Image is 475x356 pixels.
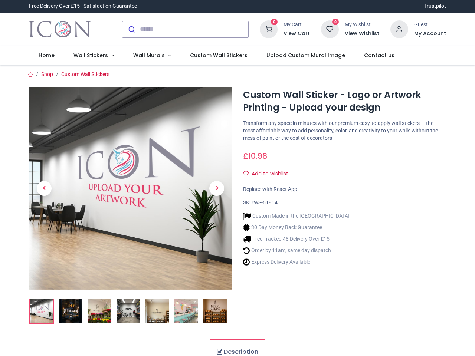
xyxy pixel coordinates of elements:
[39,52,55,59] span: Home
[243,171,249,176] i: Add to wishlist
[243,224,350,231] li: 30 Day Money Back Guarantee
[414,30,446,37] a: My Account
[243,258,350,266] li: Express Delivery Available
[243,89,446,114] h1: Custom Wall Sticker - Logo or Artwork Printing - Upload your design
[345,21,379,29] div: My Wishlist
[59,299,82,323] img: Custom Wall Sticker - Logo or Artwork Printing - Upload your design
[345,30,379,37] a: View Wishlist
[243,168,295,180] button: Add to wishlistAdd to wishlist
[29,3,137,10] div: Free Delivery Over £15 - Satisfaction Guarantee
[243,212,350,220] li: Custom Made in the [GEOGRAPHIC_DATA]
[424,3,446,10] a: Trustpilot
[29,19,90,40] a: Logo of Icon Wall Stickers
[243,120,446,142] p: Transform any space in minutes with our premium easy-to-apply wall stickers — the most affordable...
[266,52,345,59] span: Upload Custom Mural Image
[41,71,53,77] a: Shop
[202,118,232,260] a: Next
[64,46,124,65] a: Wall Stickers
[73,52,108,59] span: Wall Stickers
[260,26,278,32] a: 0
[284,30,310,37] a: View Cart
[117,299,140,323] img: Custom Wall Sticker - Logo or Artwork Printing - Upload your design
[88,299,111,323] img: Custom Wall Sticker - Logo or Artwork Printing - Upload your design
[332,19,339,26] sup: 0
[174,299,198,323] img: Custom Wall Sticker - Logo or Artwork Printing - Upload your design
[364,52,394,59] span: Contact us
[61,71,109,77] a: Custom Wall Stickers
[29,87,232,290] img: Custom Wall Sticker - Logo or Artwork Printing - Upload your design
[243,247,350,254] li: Order by 11am, same day dispatch
[243,151,267,161] span: £
[254,200,278,205] span: WS-61914
[29,19,90,40] img: Icon Wall Stickers
[203,299,227,323] img: Custom Wall Sticker - Logo or Artwork Printing - Upload your design
[243,235,350,243] li: Free Tracked 48 Delivery Over £15
[133,52,165,59] span: Wall Murals
[321,26,339,32] a: 0
[29,118,59,260] a: Previous
[243,199,446,207] div: SKU:
[271,19,278,26] sup: 0
[145,299,169,323] img: Custom Wall Sticker - Logo or Artwork Printing - Upload your design
[414,21,446,29] div: Guest
[209,181,224,196] span: Next
[243,186,446,193] div: Replace with React App.
[37,181,52,196] span: Previous
[30,299,53,323] img: Custom Wall Sticker - Logo or Artwork Printing - Upload your design
[248,151,267,161] span: 10.98
[284,21,310,29] div: My Cart
[190,52,248,59] span: Custom Wall Stickers
[124,46,180,65] a: Wall Murals
[122,21,140,37] button: Submit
